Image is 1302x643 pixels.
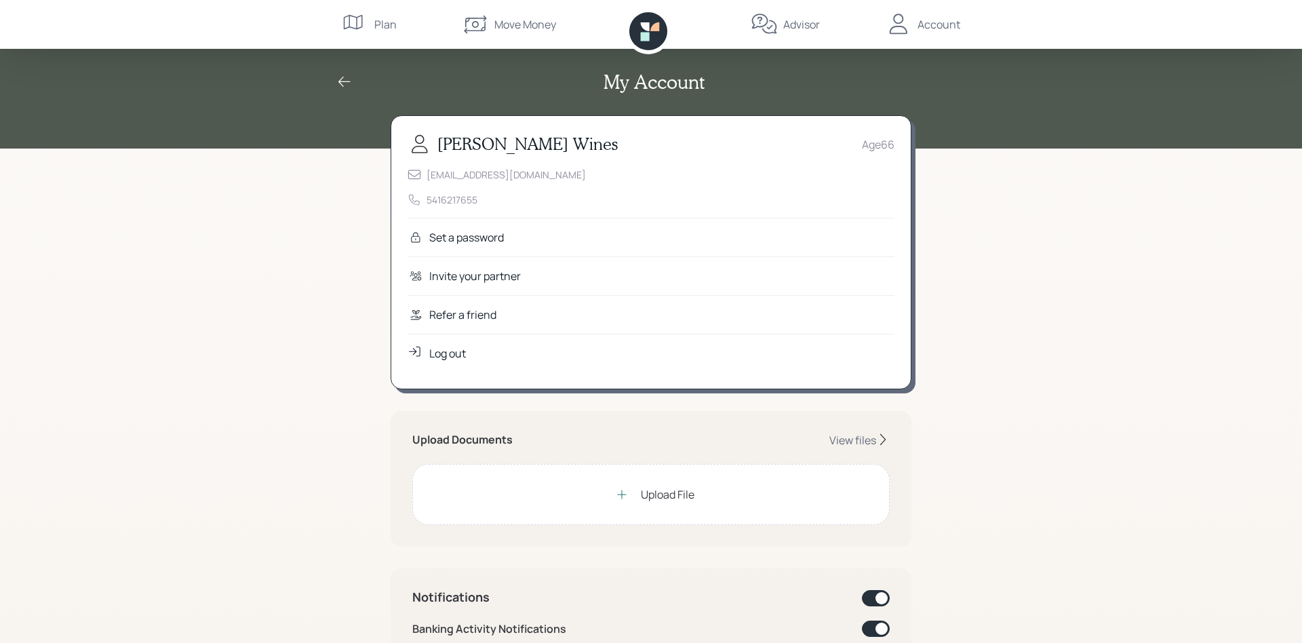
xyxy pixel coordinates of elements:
div: Invite your partner [429,268,521,284]
div: Age 66 [862,136,894,153]
div: Banking Activity Notifications [412,621,566,637]
h2: My Account [604,71,705,94]
div: Upload File [641,486,694,503]
div: Log out [429,345,466,362]
div: Set a password [429,229,504,246]
h4: Notifications [412,590,490,605]
div: Advisor [783,16,820,33]
div: Refer a friend [429,307,496,323]
div: View files [829,433,876,448]
div: Move Money [494,16,556,33]
div: 5416217655 [427,193,477,207]
div: Account [918,16,960,33]
div: Plan [374,16,397,33]
h3: [PERSON_NAME] Wines [437,134,618,154]
div: [EMAIL_ADDRESS][DOMAIN_NAME] [427,168,586,182]
h5: Upload Documents [412,433,513,446]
